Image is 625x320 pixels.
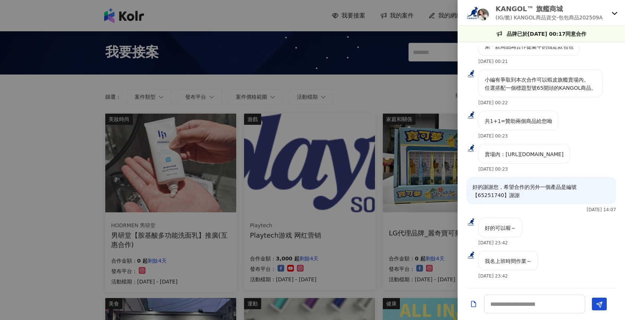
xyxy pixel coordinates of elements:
[587,207,616,212] p: [DATE] 14:07
[496,13,603,22] p: (IG/脆) KANGOL商品資交-包包商品202509A
[467,251,475,260] img: KOL Avatar
[465,6,480,20] img: KOL Avatar
[467,218,475,226] img: KOL Avatar
[478,273,508,279] p: [DATE] 23:42
[470,298,477,311] button: Add a file
[467,69,475,78] img: KOL Avatar
[485,117,552,125] p: 共1+1=贊助兩個商品給您呦
[478,240,508,245] p: [DATE] 23:42
[496,4,603,13] p: KANGOL™ 旗艦商城
[507,30,587,38] p: 品牌已於[DATE] 00:17同意合作
[478,133,508,139] p: [DATE] 00:23
[485,150,564,158] p: 賣場內：[URL][DOMAIN_NAME]
[478,100,508,105] p: [DATE] 00:22
[485,76,596,92] p: 小編有爭取到本次合作可以蝦皮旗艦賣場內。 任選搭配一個標題型號65開頭的KANGOL商品。
[467,111,475,120] img: KOL Avatar
[478,59,508,64] p: [DATE] 00:21
[477,9,489,20] img: KOL Avatar
[472,183,610,199] p: 好的謝謝您，希望合作的另外一個產品是編號 ￼【65251740】謝謝
[485,42,573,51] p: 第一款商品為合作提案中的指定款包包
[478,167,508,172] p: [DATE] 00:23
[485,224,516,232] p: 好的可以喔～
[485,257,532,265] p: 我名上班時間作業～
[467,144,475,153] img: KOL Avatar
[592,298,607,310] button: Send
